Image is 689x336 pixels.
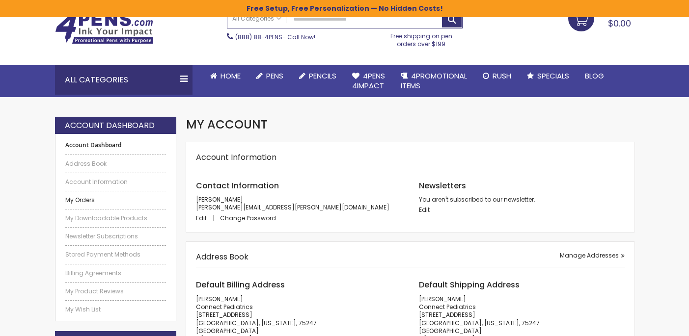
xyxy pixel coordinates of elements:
span: Home [220,71,241,81]
span: Rush [493,71,511,81]
p: You aren't subscribed to our newsletter. [419,196,625,204]
span: My Account [186,116,268,132]
a: My Product Reviews [65,287,166,295]
a: My Wish List [65,306,166,313]
iframe: Google Customer Reviews [608,310,689,336]
strong: Account Information [196,152,276,163]
span: Pencils [309,71,336,81]
a: Newsletter Subscriptions [65,233,166,240]
span: - Call Now! [235,33,315,41]
a: Address Book [65,160,166,168]
a: 4PROMOTIONALITEMS [393,65,475,97]
a: Account Information [65,178,166,186]
p: [PERSON_NAME] [PERSON_NAME][EMAIL_ADDRESS][PERSON_NAME][DOMAIN_NAME] [196,196,402,211]
a: (888) 88-4PENS [235,33,282,41]
a: Manage Addresses [560,252,625,259]
span: 4Pens 4impact [352,71,385,91]
span: Newsletters [419,180,466,191]
span: Specials [537,71,569,81]
a: Rush [475,65,519,87]
span: $0.00 [608,17,631,29]
span: Manage Addresses [560,251,619,259]
a: My Orders [65,196,166,204]
span: Contact Information [196,180,279,191]
strong: Address Book [196,251,248,262]
strong: Account Dashboard [65,141,166,149]
a: Pens [248,65,291,87]
a: $0.00 0 [568,5,634,30]
div: All Categories [55,65,193,95]
img: 4Pens Custom Pens and Promotional Products [55,13,153,44]
a: Blog [577,65,612,87]
span: 4PROMOTIONAL ITEMS [401,71,467,91]
span: Default Shipping Address [419,279,520,290]
strong: Account Dashboard [65,120,155,131]
a: My Downloadable Products [65,214,166,222]
span: Edit [196,214,207,222]
a: Edit [419,206,430,214]
a: Specials [519,65,577,87]
span: Pens [266,71,283,81]
a: All Categories [227,11,286,27]
span: Default Billing Address [196,279,285,290]
a: Billing Agreements [65,269,166,277]
a: Stored Payment Methods [65,251,166,258]
a: Pencils [291,65,344,87]
div: Free shipping on pen orders over $199 [380,28,463,48]
a: 4Pens4impact [344,65,393,97]
a: Change Password [220,214,276,222]
span: Blog [585,71,604,81]
a: Edit [196,214,219,222]
span: All Categories [232,15,281,23]
a: Home [202,65,248,87]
